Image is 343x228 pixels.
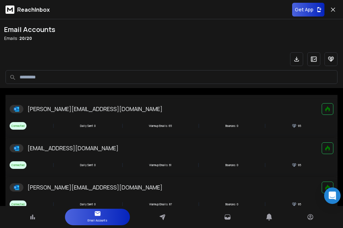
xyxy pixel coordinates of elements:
p: Daily Sent [80,202,93,206]
div: 0 [80,163,96,167]
span: 20 / 20 [19,35,32,41]
span: | [122,161,123,169]
p: Warmup Emails [149,202,168,206]
div: 87 [149,202,172,206]
div: 95 [292,123,301,128]
span: Connected [10,122,26,130]
p: [EMAIL_ADDRESS][DOMAIN_NAME] [27,144,119,152]
p: 0 [237,124,238,128]
div: 61 [149,163,171,167]
div: 65 [149,124,172,128]
span: Connected [10,161,26,169]
div: 95 [292,163,301,167]
p: Email Accounts [88,217,107,224]
div: 0 [80,124,96,128]
span: | [264,122,266,130]
h1: Email Accounts [4,25,55,34]
div: 95 [292,202,301,207]
p: Bounces [225,163,235,167]
span: | [198,161,199,169]
span: | [264,161,266,169]
p: Bounces [225,202,235,206]
p: [PERSON_NAME][EMAIL_ADDRESS][DOMAIN_NAME] [27,105,163,113]
div: 0 [80,202,96,206]
span: | [122,200,123,208]
p: Bounces [225,124,235,128]
span: | [198,200,199,208]
p: 0 [237,163,238,167]
span: | [122,122,123,130]
p: Warmup Emails [149,163,168,167]
span: | [264,200,266,208]
p: Daily Sent [80,124,93,128]
span: | [53,122,54,130]
p: Warmup Emails [149,124,167,128]
p: Daily Sent [80,163,93,167]
span: | [53,161,54,169]
div: Open Intercom Messenger [324,187,341,204]
p: ReachInbox [17,6,50,14]
span: | [198,122,199,130]
p: 0 [237,202,238,206]
button: Get App [292,3,324,17]
p: Emails : [4,36,55,41]
span: Connected [10,200,26,208]
p: [PERSON_NAME][EMAIL_ADDRESS][DOMAIN_NAME] [27,183,163,192]
span: | [53,200,54,208]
